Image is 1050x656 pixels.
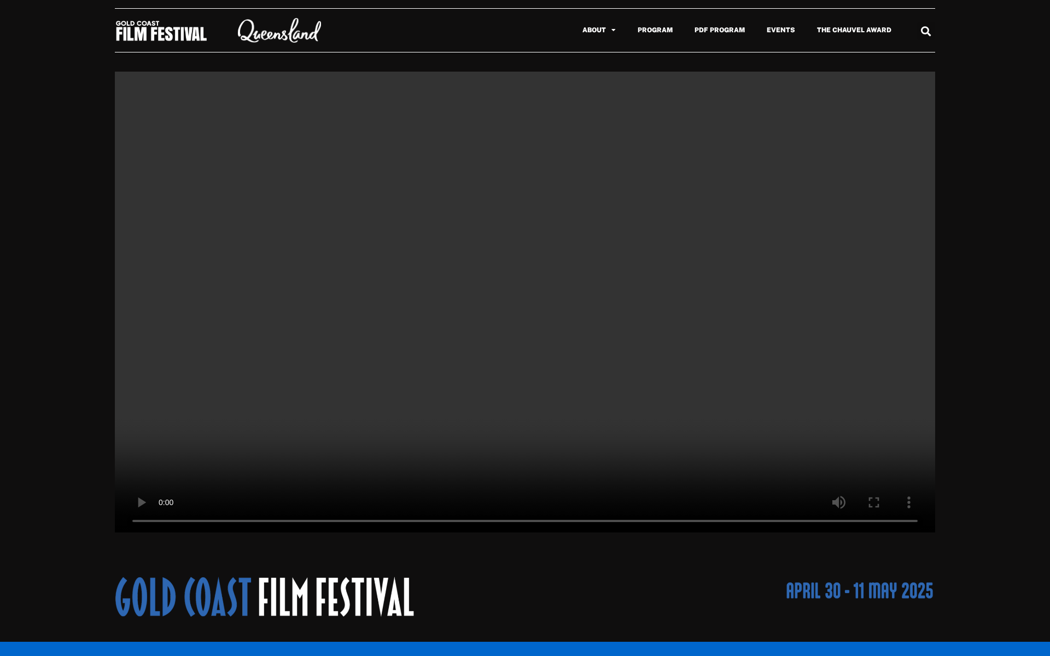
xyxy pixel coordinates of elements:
[347,17,902,43] nav: Menu
[571,17,627,43] a: About
[917,22,935,40] div: Search
[627,17,684,43] a: Program
[756,17,806,43] a: Events
[684,17,756,43] a: PDF Program
[806,17,902,43] a: The Chauvel Award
